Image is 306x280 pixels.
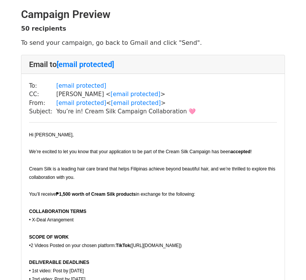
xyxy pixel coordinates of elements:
strong: 50 recipients [21,25,66,32]
span: COLLABORATION TERMS [29,209,86,214]
span: Hi [PERSON_NAME], [29,132,74,138]
h4: Email to [29,60,277,69]
span: TikTok [116,243,130,248]
td: < > [56,99,196,108]
span: • X-Deal Arrangement [29,217,73,223]
span: accepted [231,149,251,154]
a: [email protected] [57,60,114,69]
span: ₱1,500 worth of Cream Silk products [56,192,136,197]
td: To: [29,82,56,90]
span: • 1st video: Post by [DATE] [29,268,84,273]
td: From: [29,99,56,108]
span: We’re excited to let you know that your application to be part of the Cream Silk Campaign has been [29,149,231,154]
td: You’re in! Cream Silk Campaign Collaboration 🩷 [56,107,196,116]
a: [email protected] [111,91,160,98]
td: CC: [29,90,56,99]
span: SCOPE OF WORK [29,234,68,240]
td: [PERSON_NAME] < > [56,90,196,99]
h2: Campaign Preview [21,8,285,21]
a: [email protected] [56,82,106,89]
p: To send your campaign, go back to Gmail and click "Send". [21,39,285,47]
td: Subject: [29,107,56,116]
span: DELIVERABLE DEADLINES [29,260,89,265]
span: ! [251,149,252,154]
span: in exchange for the following: [136,192,195,197]
a: [email protected] [111,100,161,106]
span: •2 Videos Posted on your chosen platform: [29,243,116,248]
span: ([URL][DOMAIN_NAME]) [130,243,182,248]
a: [email protected] [56,100,106,106]
span: Cream Silk is a leading hair care brand that helps Filipinas achieve beyond beautiful hair, and w... [29,166,277,180]
span: You’ll receive [29,192,56,197]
